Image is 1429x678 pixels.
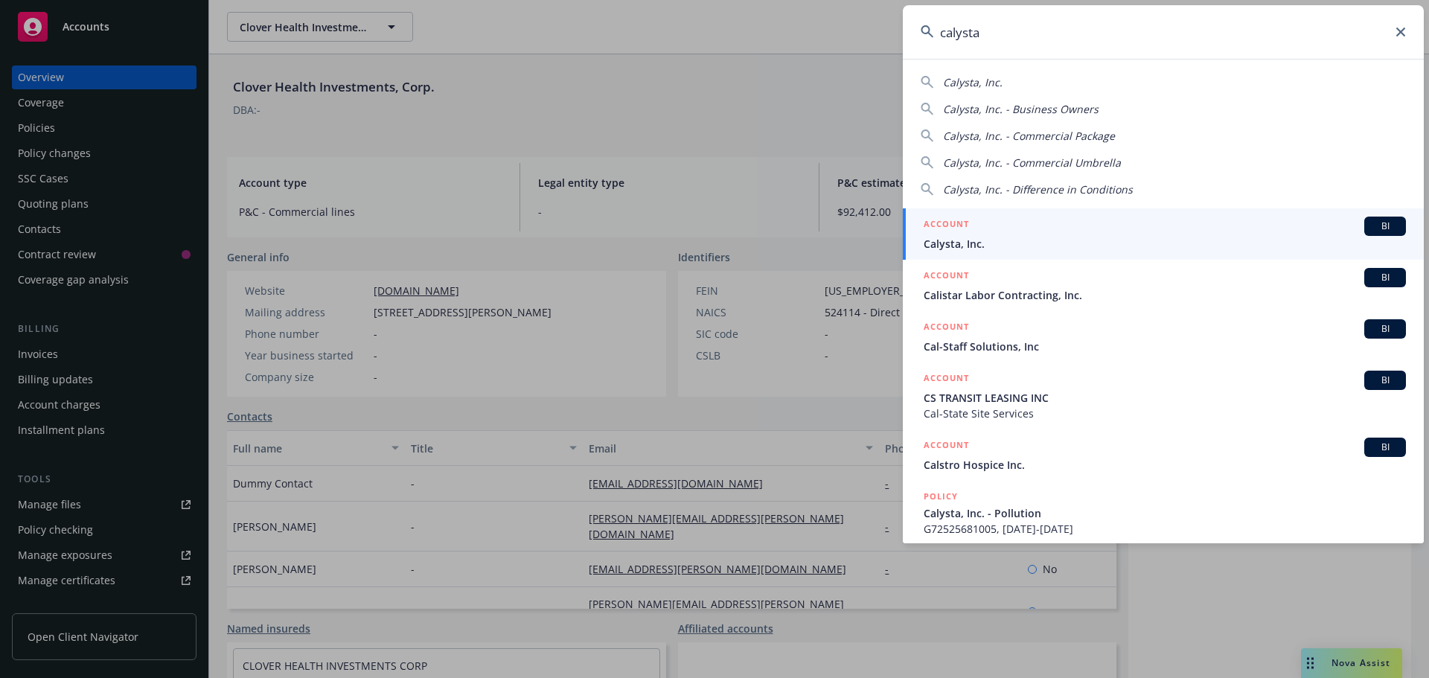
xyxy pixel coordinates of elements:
[943,102,1099,116] span: Calysta, Inc. - Business Owners
[1370,271,1400,284] span: BI
[1370,322,1400,336] span: BI
[903,5,1424,59] input: Search...
[924,217,969,234] h5: ACCOUNT
[943,129,1115,143] span: Calysta, Inc. - Commercial Package
[924,406,1406,421] span: Cal-State Site Services
[924,390,1406,406] span: CS TRANSIT LEASING INC
[903,481,1424,545] a: POLICYCalysta, Inc. - PollutionG72525681005, [DATE]-[DATE]
[924,236,1406,252] span: Calysta, Inc.
[924,457,1406,473] span: Calstro Hospice Inc.
[924,371,969,388] h5: ACCOUNT
[903,260,1424,311] a: ACCOUNTBICalistar Labor Contracting, Inc.
[1370,220,1400,233] span: BI
[924,268,969,286] h5: ACCOUNT
[943,156,1121,170] span: Calysta, Inc. - Commercial Umbrella
[924,287,1406,303] span: Calistar Labor Contracting, Inc.
[1370,374,1400,387] span: BI
[924,339,1406,354] span: Cal-Staff Solutions, Inc
[903,311,1424,362] a: ACCOUNTBICal-Staff Solutions, Inc
[903,429,1424,481] a: ACCOUNTBICalstro Hospice Inc.
[924,489,958,504] h5: POLICY
[924,521,1406,537] span: G72525681005, [DATE]-[DATE]
[924,319,969,337] h5: ACCOUNT
[903,208,1424,260] a: ACCOUNTBICalysta, Inc.
[943,182,1133,196] span: Calysta, Inc. - Difference in Conditions
[924,438,969,455] h5: ACCOUNT
[1370,441,1400,454] span: BI
[943,75,1003,89] span: Calysta, Inc.
[903,362,1424,429] a: ACCOUNTBICS TRANSIT LEASING INCCal-State Site Services
[924,505,1406,521] span: Calysta, Inc. - Pollution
